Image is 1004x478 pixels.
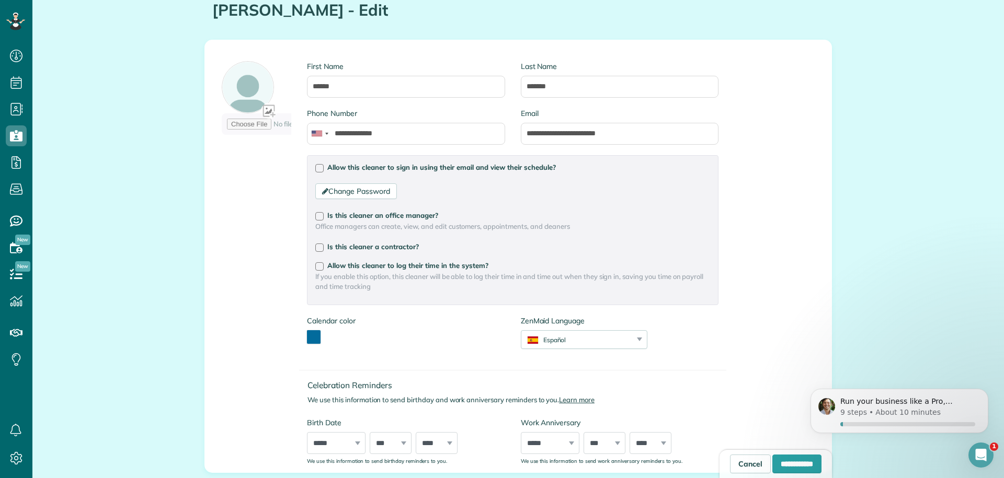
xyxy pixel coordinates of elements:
a: Cancel [730,454,771,473]
span: Allow this cleaner to sign in using their email and view their schedule? [327,163,556,171]
sub: We use this information to send work anniversary reminders to you. [521,458,682,464]
label: Phone Number [307,108,505,119]
sub: We use this information to send birthday reminders to you. [307,458,447,464]
label: Work Anniversary [521,417,718,428]
label: First Name [307,61,505,72]
h4: Celebration Reminders [307,381,726,390]
h1: [PERSON_NAME] - Edit [212,2,824,19]
label: Calendar color [307,316,355,326]
label: ZenMaid Language [521,316,647,326]
span: New [15,235,30,245]
p: We use this information to send birthday and work anniversary reminders to you. [307,395,726,405]
span: If you enable this option, this cleaner will be able to log their time in and time out when they ... [315,272,710,292]
span: Allow this cleaner to log their time in the system? [327,261,488,270]
span: 1 [990,442,998,451]
label: Email [521,108,718,119]
span: New [15,261,30,272]
span: Office managers can create, view, and edit customers, appointments, and cleaners [315,221,710,231]
span: Is this cleaner a contractor? [327,242,419,251]
label: Last Name [521,61,718,72]
button: toggle color picker dialog [307,330,321,344]
label: Birth Date [307,417,505,428]
iframe: Intercom live chat [968,442,994,468]
a: Change Password [315,183,396,199]
span: Is this cleaner an office manager? [327,211,438,219]
iframe: Intercom notifications message [795,377,1004,450]
a: Learn more [559,395,595,404]
div: Español [521,335,634,344]
div: United States: +1 [307,123,332,144]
